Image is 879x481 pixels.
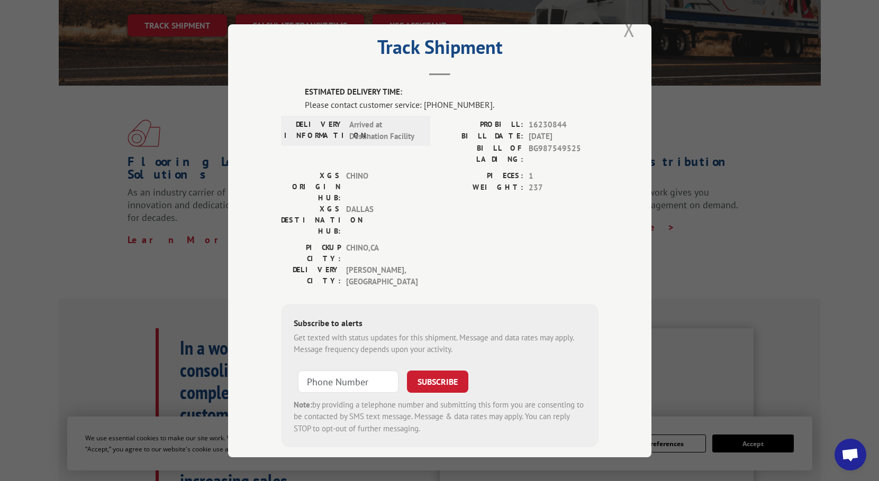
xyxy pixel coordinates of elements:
[529,170,599,182] span: 1
[835,439,866,470] a: Open chat
[284,118,344,142] label: DELIVERY INFORMATION:
[440,142,523,164] label: BILL OF LADING:
[346,203,418,236] span: DALLAS
[529,182,599,194] span: 237
[440,182,523,194] label: WEIGHT:
[294,399,586,434] div: by providing a telephone number and submitting this form you are consenting to be contacted by SM...
[294,399,312,409] strong: Note:
[349,118,421,142] span: Arrived at Destination Facility
[298,370,398,392] input: Phone Number
[346,242,418,264] span: CHINO , CA
[529,118,599,131] span: 16230844
[440,170,523,182] label: PIECES:
[529,131,599,143] span: [DATE]
[281,40,599,60] h2: Track Shipment
[440,118,523,131] label: PROBILL:
[305,86,599,98] label: ESTIMATED DELIVERY TIME:
[346,170,418,203] span: CHINO
[440,131,523,143] label: BILL DATE:
[346,264,418,288] span: [PERSON_NAME] , [GEOGRAPHIC_DATA]
[281,242,341,264] label: PICKUP CITY:
[407,370,468,392] button: SUBSCRIBE
[294,316,586,331] div: Subscribe to alerts
[281,170,341,203] label: XGS ORIGIN HUB:
[305,98,599,110] div: Please contact customer service: [PHONE_NUMBER].
[620,14,638,43] button: Close modal
[529,142,599,164] span: BG987549525
[281,203,341,236] label: XGS DESTINATION HUB:
[294,331,586,355] div: Get texted with status updates for this shipment. Message and data rates may apply. Message frequ...
[281,264,341,288] label: DELIVERY CITY:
